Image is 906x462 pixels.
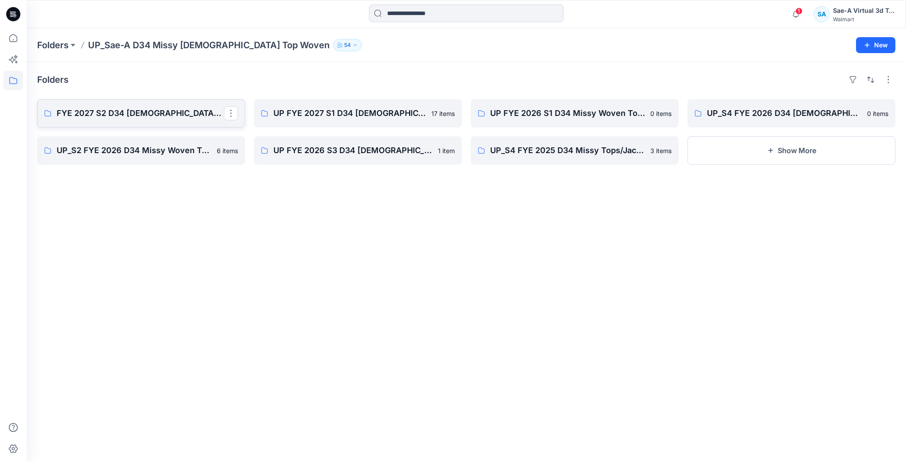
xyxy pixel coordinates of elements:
[217,146,238,155] p: 6 items
[795,8,802,15] span: 1
[37,99,245,127] a: FYE 2027 S2 D34 [DEMOGRAPHIC_DATA] Woven Tops - Sae-A
[333,39,362,51] button: 54
[431,109,455,118] p: 17 items
[254,136,462,165] a: UP FYE 2026 S3 D34 [DEMOGRAPHIC_DATA] Woven Tops Sae-A1 item
[88,39,330,51] p: UP_Sae-A D34 Missy [DEMOGRAPHIC_DATA] Top Woven
[650,109,672,118] p: 0 items
[254,99,462,127] a: UP FYE 2027 S1 D34 [DEMOGRAPHIC_DATA] Woven Tops17 items
[471,136,679,165] a: UP_S4 FYE 2025 D34 Missy Tops/Jackets3 items
[856,37,895,53] button: New
[490,107,645,119] p: UP FYE 2026 S1 D34 Missy Woven Tops Sae-A
[344,40,351,50] p: 54
[37,39,69,51] a: Folders
[37,136,245,165] a: UP_S2 FYE 2026 D34 Missy Woven Tops6 items
[867,109,888,118] p: 0 items
[650,146,672,155] p: 3 items
[687,136,895,165] button: Show More
[57,107,224,119] p: FYE 2027 S2 D34 [DEMOGRAPHIC_DATA] Woven Tops - Sae-A
[273,144,433,157] p: UP FYE 2026 S3 D34 [DEMOGRAPHIC_DATA] Woven Tops Sae-A
[37,74,69,85] h4: Folders
[833,16,895,23] div: Walmart
[707,107,862,119] p: UP_S4 FYE 2026 D34 [DEMOGRAPHIC_DATA] Woven Tops
[833,5,895,16] div: Sae-A Virtual 3d Team
[273,107,426,119] p: UP FYE 2027 S1 D34 [DEMOGRAPHIC_DATA] Woven Tops
[687,99,895,127] a: UP_S4 FYE 2026 D34 [DEMOGRAPHIC_DATA] Woven Tops0 items
[438,146,455,155] p: 1 item
[57,144,211,157] p: UP_S2 FYE 2026 D34 Missy Woven Tops
[471,99,679,127] a: UP FYE 2026 S1 D34 Missy Woven Tops Sae-A0 items
[490,144,645,157] p: UP_S4 FYE 2025 D34 Missy Tops/Jackets
[814,6,829,22] div: SA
